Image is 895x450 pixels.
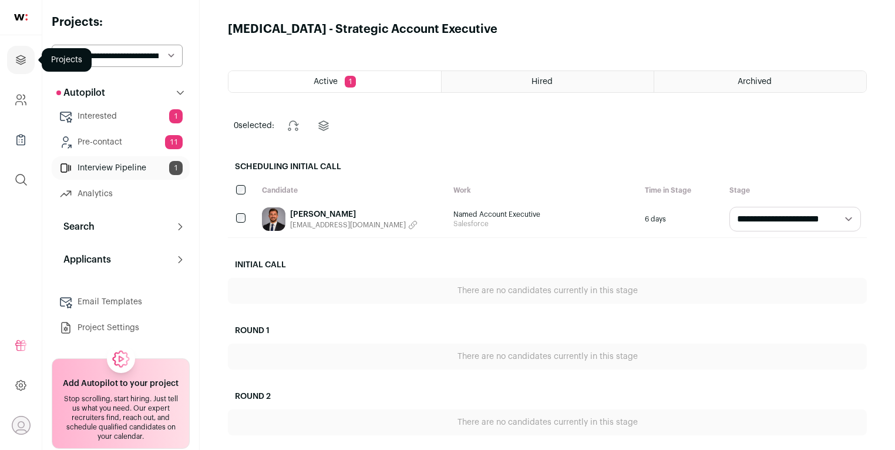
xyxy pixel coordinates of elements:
[52,182,190,206] a: Analytics
[290,220,406,230] span: [EMAIL_ADDRESS][DOMAIN_NAME]
[52,248,190,271] button: Applicants
[228,154,867,180] h2: Scheduling Initial Call
[228,344,867,370] div: There are no candidates currently in this stage
[7,86,35,114] a: Company and ATS Settings
[738,78,772,86] span: Archived
[639,201,724,237] div: 6 days
[56,220,95,234] p: Search
[12,416,31,435] button: Open dropdown
[52,215,190,239] button: Search
[14,14,28,21] img: wellfound-shorthand-0d5821cbd27db2630d0214b213865d53afaa358527fdda9d0ea32b1df1b89c2c.svg
[52,316,190,340] a: Project Settings
[531,78,553,86] span: Hired
[290,209,418,220] a: [PERSON_NAME]
[447,180,639,201] div: Work
[169,109,183,123] span: 1
[256,180,447,201] div: Candidate
[654,71,866,92] a: Archived
[56,253,111,267] p: Applicants
[290,220,418,230] button: [EMAIL_ADDRESS][DOMAIN_NAME]
[42,48,92,72] div: Projects
[7,126,35,154] a: Company Lists
[228,252,867,278] h2: Initial Call
[345,76,356,88] span: 1
[234,120,274,132] span: selected:
[52,105,190,128] a: Interested1
[314,78,338,86] span: Active
[165,135,183,149] span: 11
[724,180,867,201] div: Stage
[52,14,190,31] h2: Projects:
[453,210,633,219] span: Named Account Executive
[52,81,190,105] button: Autopilot
[63,378,179,389] h2: Add Autopilot to your project
[228,21,497,38] h1: [MEDICAL_DATA] - Strategic Account Executive
[169,161,183,175] span: 1
[7,46,35,74] a: Projects
[52,130,190,154] a: Pre-contact11
[228,278,867,304] div: There are no candidates currently in this stage
[228,409,867,435] div: There are no candidates currently in this stage
[279,112,307,140] button: Change stage
[56,86,105,100] p: Autopilot
[442,71,654,92] a: Hired
[639,180,724,201] div: Time in Stage
[52,156,190,180] a: Interview Pipeline1
[59,394,182,441] div: Stop scrolling, start hiring. Just tell us what you need. Our expert recruiters find, reach out, ...
[453,219,633,229] span: Salesforce
[52,358,190,449] a: Add Autopilot to your project Stop scrolling, start hiring. Just tell us what you need. Our exper...
[228,384,867,409] h2: Round 2
[262,207,285,231] img: 8e67bc14611def6b0c9932c286275e6b1c6236c0b8da52bb9872864bb0477608.jpg
[52,290,190,314] a: Email Templates
[234,122,238,130] span: 0
[228,318,867,344] h2: Round 1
